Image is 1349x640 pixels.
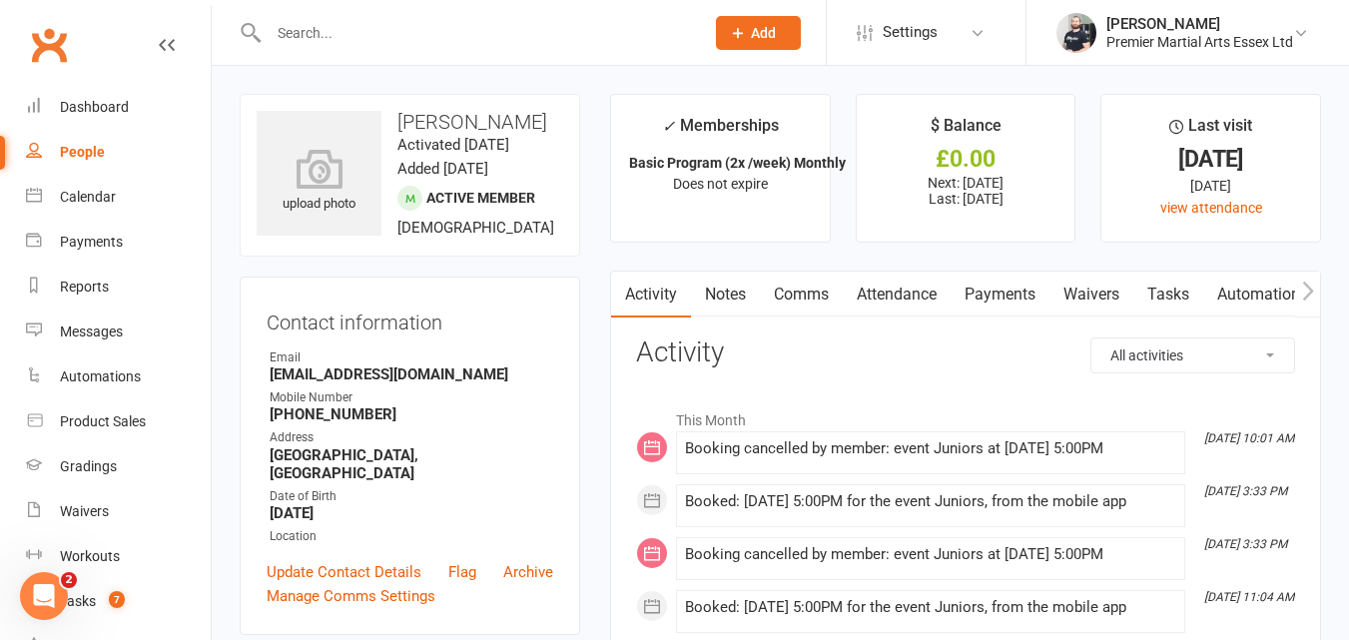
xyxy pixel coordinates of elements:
[257,149,381,215] div: upload photo
[26,130,211,175] a: People
[1133,272,1203,318] a: Tasks
[26,354,211,399] a: Automations
[270,388,553,407] div: Mobile Number
[267,304,553,333] h3: Contact information
[270,527,553,546] div: Location
[751,25,776,41] span: Add
[61,572,77,588] span: 2
[875,175,1057,207] p: Next: [DATE] Last: [DATE]
[397,160,488,178] time: Added [DATE]
[270,487,553,506] div: Date of Birth
[673,176,768,192] span: Does not expire
[426,190,535,206] span: Active member
[843,272,951,318] a: Attendance
[60,189,116,205] div: Calendar
[26,579,211,624] a: Tasks 7
[60,413,146,429] div: Product Sales
[1204,537,1287,551] i: [DATE] 3:33 PM
[875,149,1057,170] div: £0.00
[1119,149,1302,170] div: [DATE]
[60,234,123,250] div: Payments
[26,220,211,265] a: Payments
[685,440,1176,457] div: Booking cancelled by member: event Juniors at [DATE] 5:00PM
[662,113,779,150] div: Memberships
[1056,13,1096,53] img: thumb_image1616261423.png
[1106,15,1293,33] div: [PERSON_NAME]
[503,560,553,584] a: Archive
[60,323,123,339] div: Messages
[267,560,421,584] a: Update Contact Details
[1119,175,1302,197] div: [DATE]
[26,310,211,354] a: Messages
[760,272,843,318] a: Comms
[636,337,1295,368] h3: Activity
[60,279,109,295] div: Reports
[20,572,68,620] iframe: Intercom live chat
[270,365,553,383] strong: [EMAIL_ADDRESS][DOMAIN_NAME]
[26,534,211,579] a: Workouts
[1204,431,1294,445] i: [DATE] 10:01 AM
[685,493,1176,510] div: Booked: [DATE] 5:00PM for the event Juniors, from the mobile app
[1204,590,1294,604] i: [DATE] 11:04 AM
[270,446,553,482] strong: [GEOGRAPHIC_DATA], [GEOGRAPHIC_DATA]
[26,399,211,444] a: Product Sales
[397,136,509,154] time: Activated [DATE]
[26,85,211,130] a: Dashboard
[60,503,109,519] div: Waivers
[26,265,211,310] a: Reports
[60,99,129,115] div: Dashboard
[951,272,1049,318] a: Payments
[60,458,117,474] div: Gradings
[1106,33,1293,51] div: Premier Martial Arts Essex Ltd
[60,548,120,564] div: Workouts
[1204,484,1287,498] i: [DATE] 3:33 PM
[931,113,1002,149] div: $ Balance
[662,117,675,136] i: ✓
[26,444,211,489] a: Gradings
[691,272,760,318] a: Notes
[26,489,211,534] a: Waivers
[109,591,125,608] span: 7
[60,144,105,160] div: People
[611,272,691,318] a: Activity
[270,428,553,447] div: Address
[448,560,476,584] a: Flag
[1160,200,1262,216] a: view attendance
[636,399,1295,431] li: This Month
[1049,272,1133,318] a: Waivers
[397,219,554,237] span: [DEMOGRAPHIC_DATA]
[629,155,846,171] strong: Basic Program (2x /week) Monthly
[1169,113,1252,149] div: Last visit
[60,593,96,609] div: Tasks
[685,546,1176,563] div: Booking cancelled by member: event Juniors at [DATE] 5:00PM
[60,368,141,384] div: Automations
[270,504,553,522] strong: [DATE]
[270,348,553,367] div: Email
[263,19,690,47] input: Search...
[716,16,801,50] button: Add
[267,584,435,608] a: Manage Comms Settings
[1203,272,1322,318] a: Automations
[685,599,1176,616] div: Booked: [DATE] 5:00PM for the event Juniors, from the mobile app
[257,111,563,133] h3: [PERSON_NAME]
[270,405,553,423] strong: [PHONE_NUMBER]
[883,10,938,55] span: Settings
[26,175,211,220] a: Calendar
[24,20,74,70] a: Clubworx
